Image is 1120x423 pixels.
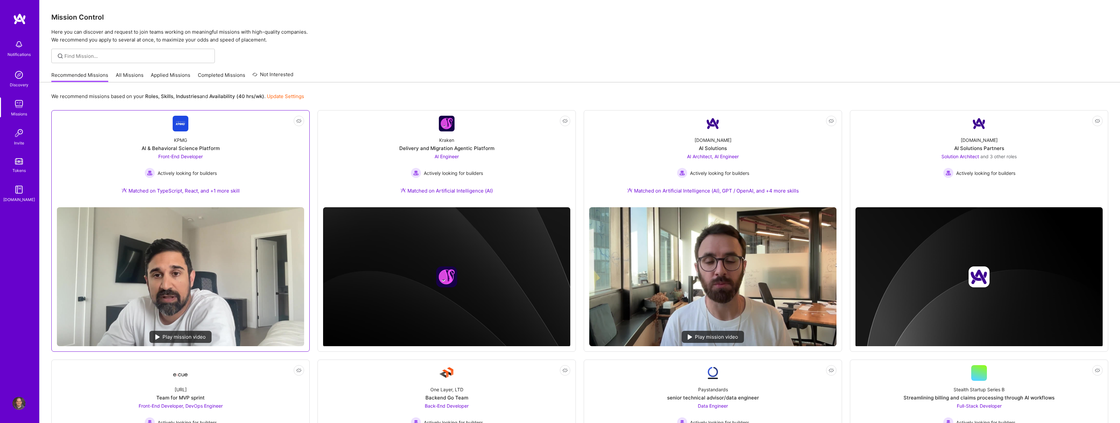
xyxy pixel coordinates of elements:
[158,170,217,177] span: Actively looking for builders
[954,386,1005,393] div: Stealth Startup Series B
[175,386,187,393] div: [URL]
[323,207,570,347] img: cover
[323,116,570,202] a: Company LogoKrakenDelivery and Migration Agentic PlatformAI Engineer Actively looking for builder...
[425,394,468,401] div: Backend Go Team
[688,334,692,340] img: play
[855,116,1103,202] a: Company Logo[DOMAIN_NAME]AI Solutions PartnersSolution Architect and 3 other rolesActively lookin...
[695,137,732,144] div: [DOMAIN_NAME]
[8,51,31,58] div: Notifications
[562,368,568,373] i: icon EyeClosed
[855,207,1103,347] img: cover
[698,386,728,393] div: Paystandards
[435,154,459,159] span: AI Engineer
[411,168,421,178] img: Actively looking for builders
[173,367,188,379] img: Company Logo
[589,207,836,346] img: No Mission
[139,403,223,409] span: Front-End Developer, DevOps Engineer
[969,266,990,287] img: Company logo
[699,145,727,152] div: AI Solutions
[155,334,160,340] img: play
[176,93,199,99] b: Industries
[829,368,834,373] i: icon EyeClosed
[3,196,35,203] div: [DOMAIN_NAME]
[705,116,721,131] img: Company Logo
[589,116,836,202] a: Company Logo[DOMAIN_NAME]AI SolutionsAI Architect, AI Engineer Actively looking for buildersActiv...
[439,116,455,131] img: Company Logo
[12,127,26,140] img: Invite
[698,403,728,409] span: Data Engineer
[627,187,799,194] div: Matched on Artificial Intelligence (AI), GPT / OpenAI, and +4 more skills
[971,116,987,131] img: Company Logo
[116,72,144,82] a: All Missions
[399,145,494,152] div: Delivery and Migration Agentic Platform
[961,137,998,144] div: [DOMAIN_NAME]
[690,170,749,177] span: Actively looking for builders
[956,170,1015,177] span: Actively looking for builders
[424,170,483,177] span: Actively looking for builders
[904,394,1055,401] div: Streamlining billing and claims processing through AI workflows
[425,403,469,409] span: Back-End Developer
[12,167,26,174] div: Tokens
[12,397,26,410] img: User Avatar
[12,68,26,81] img: discovery
[667,394,759,401] div: senior technical advisor/data engineer
[1095,368,1100,373] i: icon EyeClosed
[198,72,245,82] a: Completed Missions
[122,187,240,194] div: Matched on TypeScript, React, and +1 more skill
[11,110,27,117] div: Missions
[436,266,457,287] img: Company logo
[174,137,187,144] div: KPMG
[980,154,1017,159] span: and 3 other roles
[149,331,212,343] div: Play mission video
[10,81,28,88] div: Discovery
[12,183,26,196] img: guide book
[401,188,406,193] img: Ateam Purple Icon
[677,168,687,178] img: Actively looking for builders
[267,93,304,99] a: Update Settings
[57,116,304,202] a: Company LogoKPMGAI & Behavioral Science PlatformFront-End Developer Actively looking for builders...
[296,118,302,124] i: icon EyeClosed
[296,368,302,373] i: icon EyeClosed
[64,53,210,59] input: Find Mission...
[15,158,23,164] img: tokens
[1095,118,1100,124] i: icon EyeClosed
[401,187,493,194] div: Matched on Artificial Intelligence (AI)
[957,403,1002,409] span: Full-Stack Developer
[252,71,293,82] a: Not Interested
[142,145,220,152] div: AI & Behavioral Science Platform
[145,168,155,178] img: Actively looking for builders
[173,116,188,131] img: Company Logo
[122,188,127,193] img: Ateam Purple Icon
[682,331,744,343] div: Play mission video
[687,154,739,159] span: AI Architect, AI Engineer
[430,386,463,393] div: One Layer, LTD
[57,52,64,60] i: icon SearchGrey
[11,397,27,410] a: User Avatar
[158,154,203,159] span: Front-End Developer
[954,145,1004,152] div: AI Solutions Partners
[12,97,26,110] img: teamwork
[57,207,304,346] img: No Mission
[51,72,108,82] a: Recommended Missions
[51,93,304,100] p: We recommend missions based on your , , and .
[161,93,173,99] b: Skills
[562,118,568,124] i: icon EyeClosed
[51,28,1108,44] p: Here you can discover and request to join teams working on meaningful missions with high-quality ...
[627,188,632,193] img: Ateam Purple Icon
[439,365,455,381] img: Company Logo
[705,365,721,381] img: Company Logo
[439,137,454,144] div: Kraken
[209,93,264,99] b: Availability (40 hrs/wk)
[943,168,954,178] img: Actively looking for builders
[14,140,24,146] div: Invite
[145,93,158,99] b: Roles
[941,154,979,159] span: Solution Architect
[51,13,1108,21] h3: Mission Control
[12,38,26,51] img: bell
[829,118,834,124] i: icon EyeClosed
[156,394,205,401] div: Team for MVP sprint
[13,13,26,25] img: logo
[151,72,190,82] a: Applied Missions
